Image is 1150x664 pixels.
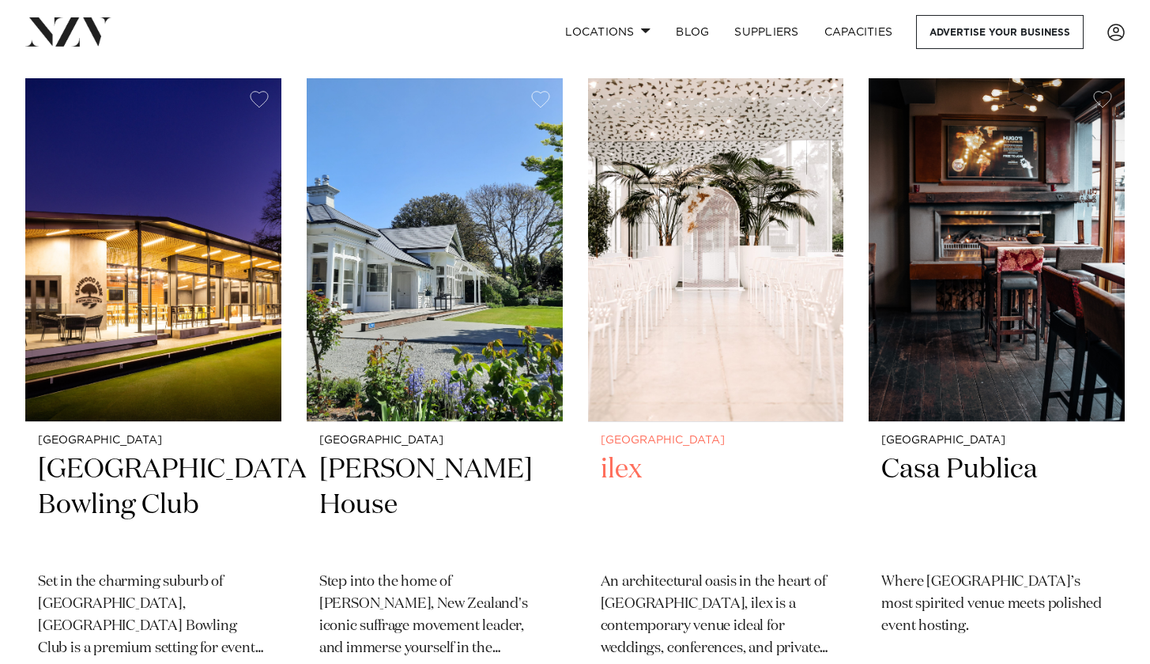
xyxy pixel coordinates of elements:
a: Locations [552,15,663,49]
small: [GEOGRAPHIC_DATA] [601,435,831,447]
small: [GEOGRAPHIC_DATA] [881,435,1112,447]
h2: [PERSON_NAME] House [319,452,550,559]
small: [GEOGRAPHIC_DATA] [38,435,269,447]
h2: Casa Publica [881,452,1112,559]
p: Set in the charming suburb of [GEOGRAPHIC_DATA], [GEOGRAPHIC_DATA] Bowling Club is a premium sett... [38,572,269,660]
img: nzv-logo.png [25,17,111,46]
h2: [GEOGRAPHIC_DATA] Bowling Club [38,452,269,559]
a: SUPPLIERS [722,15,811,49]
img: wedding ceremony at ilex cafe in christchurch [588,78,844,421]
a: BLOG [663,15,722,49]
a: Advertise your business [916,15,1084,49]
small: [GEOGRAPHIC_DATA] [319,435,550,447]
p: An architectural oasis in the heart of [GEOGRAPHIC_DATA], ilex is a contemporary venue ideal for ... [601,572,831,660]
h2: ilex [601,452,831,559]
p: Where [GEOGRAPHIC_DATA]’s most spirited venue meets polished event hosting. [881,572,1112,638]
p: Step into the home of [PERSON_NAME], New Zealand's iconic suffrage movement leader, and immerse y... [319,572,550,660]
a: Capacities [812,15,906,49]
